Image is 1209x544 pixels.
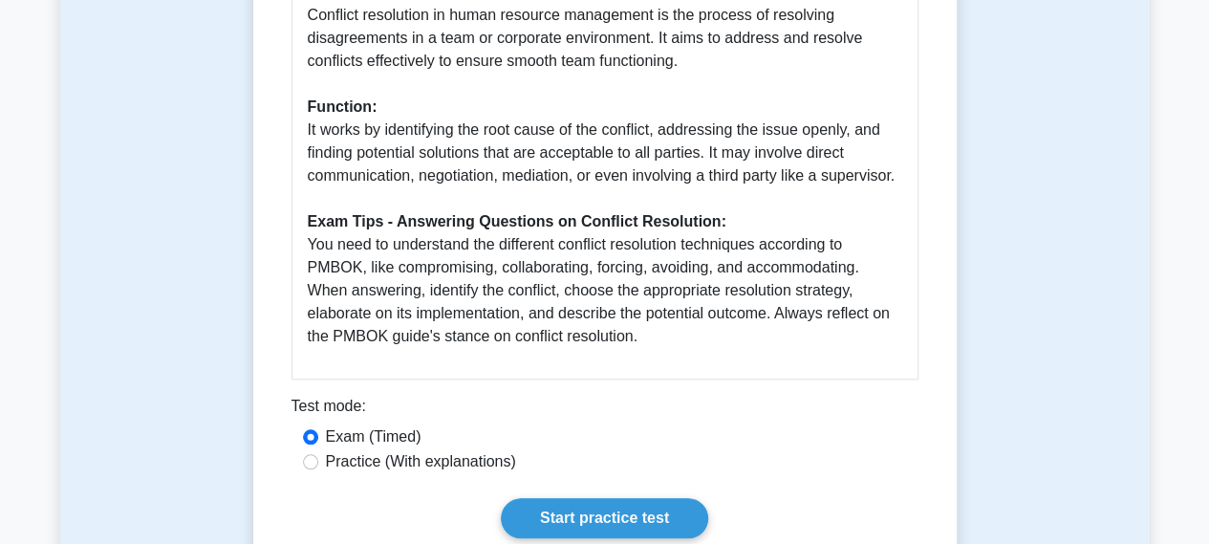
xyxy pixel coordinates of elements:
[326,450,516,473] label: Practice (With explanations)
[326,425,421,448] label: Exam (Timed)
[308,213,726,229] b: Exam Tips - Answering Questions on Conflict Resolution:
[291,395,918,425] div: Test mode:
[308,98,378,115] b: Function:
[501,498,708,538] a: Start practice test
